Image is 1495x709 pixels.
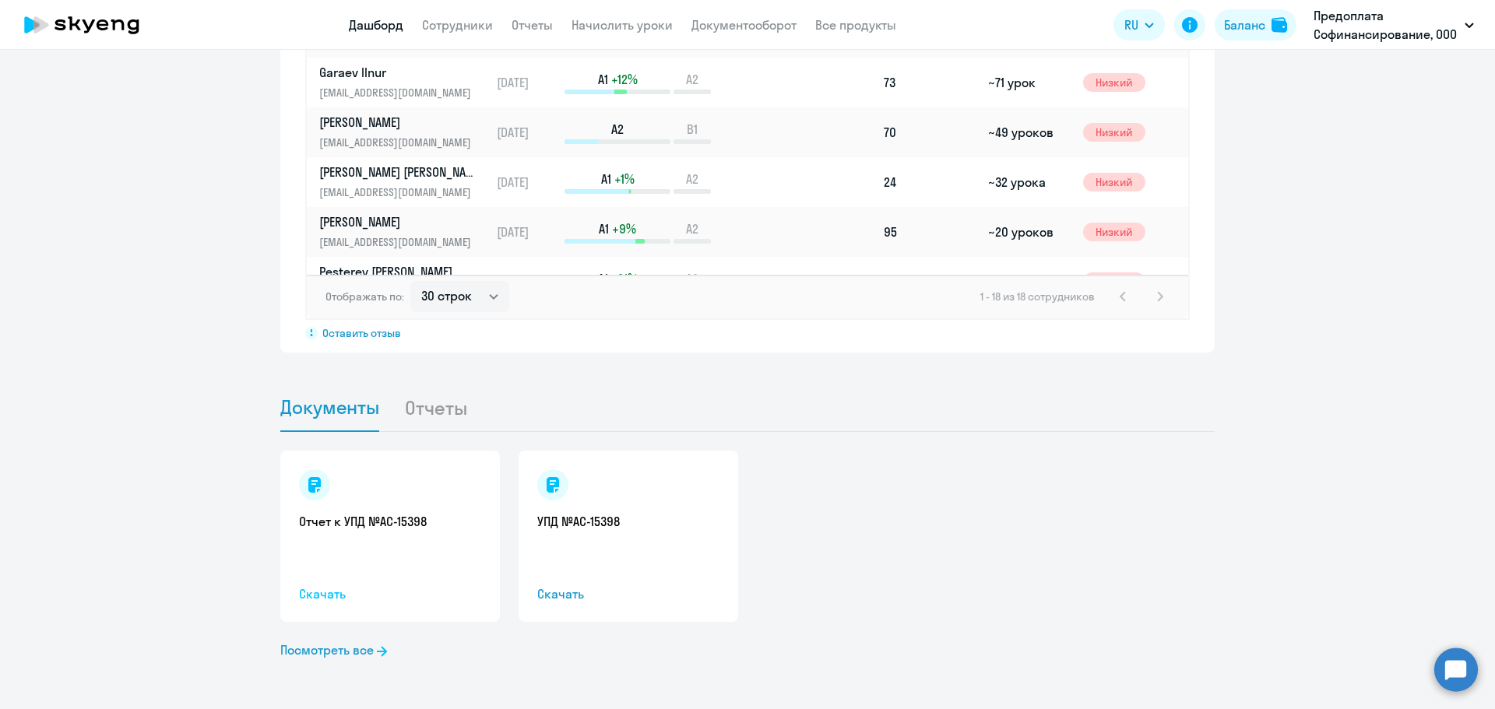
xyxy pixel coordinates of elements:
[319,233,480,251] p: [EMAIL_ADDRESS][DOMAIN_NAME]
[280,395,379,419] span: Документы
[280,384,1215,432] ul: Tabs
[319,114,480,131] p: [PERSON_NAME]
[878,58,982,107] td: 73
[319,163,490,201] a: [PERSON_NAME] [PERSON_NAME][EMAIL_ADDRESS][DOMAIN_NAME]
[982,207,1076,257] td: ~20 уроков
[319,84,480,101] p: [EMAIL_ADDRESS][DOMAIN_NAME]
[1306,6,1482,44] button: Предоплата Софинансирование, ООО "ХАЯТ КИМЬЯ"
[878,207,982,257] td: 95
[1272,17,1287,33] img: balance
[601,170,611,188] span: A1
[1314,6,1458,44] p: Предоплата Софинансирование, ООО "ХАЯТ КИМЬЯ"
[319,114,490,151] a: [PERSON_NAME][EMAIL_ADDRESS][DOMAIN_NAME]
[686,220,698,237] span: A2
[691,17,797,33] a: Документооборот
[491,207,563,257] td: [DATE]
[878,157,982,207] td: 24
[980,290,1095,304] span: 1 - 18 из 18 сотрудников
[319,213,480,230] p: [PERSON_NAME]
[422,17,493,33] a: Сотрудники
[598,71,608,88] span: A1
[598,270,608,287] span: A1
[319,64,490,101] a: Garaev Ilnur[EMAIL_ADDRESS][DOMAIN_NAME]
[611,121,624,138] span: A2
[878,107,982,157] td: 70
[299,513,481,530] a: Отчет к УПД №AC-15398
[611,270,638,287] span: +21%
[1083,223,1145,241] span: Низкий
[611,71,638,88] span: +12%
[319,263,480,280] p: Pesterev [PERSON_NAME]
[1083,73,1145,92] span: Низкий
[612,220,636,237] span: +9%
[280,641,387,659] a: Посмотреть все
[1124,16,1138,34] span: RU
[1113,9,1165,40] button: RU
[1215,9,1296,40] button: Балансbalance
[614,170,635,188] span: +1%
[982,58,1076,107] td: ~71 урок
[982,107,1076,157] td: ~49 уроков
[537,513,719,530] a: УПД №AC-15398
[878,257,982,307] td: 68
[1224,16,1265,34] div: Баланс
[491,257,563,307] td: [DATE]
[687,121,698,138] span: B1
[599,220,609,237] span: A1
[1083,123,1145,142] span: Низкий
[982,257,1076,307] td: ~46 уроков
[686,71,698,88] span: A2
[349,17,403,33] a: Дашборд
[491,58,563,107] td: [DATE]
[491,157,563,207] td: [DATE]
[299,584,481,603] span: Скачать
[815,17,896,33] a: Все продукты
[572,17,673,33] a: Начислить уроки
[686,270,698,287] span: A2
[1083,272,1145,291] span: Низкий
[322,326,401,340] span: Оставить отзыв
[491,107,563,157] td: [DATE]
[537,584,719,603] span: Скачать
[319,163,480,181] p: [PERSON_NAME] [PERSON_NAME]
[686,170,698,188] span: A2
[319,64,480,81] p: Garaev Ilnur
[325,290,404,304] span: Отображать по:
[982,157,1076,207] td: ~32 урока
[319,134,480,151] p: [EMAIL_ADDRESS][DOMAIN_NAME]
[319,213,490,251] a: [PERSON_NAME][EMAIL_ADDRESS][DOMAIN_NAME]
[319,263,490,300] a: Pesterev [PERSON_NAME][PERSON_NAME][EMAIL_ADDRESS][DOMAIN_NAME]
[1083,173,1145,191] span: Низкий
[319,184,480,201] p: [EMAIL_ADDRESS][DOMAIN_NAME]
[512,17,553,33] a: Отчеты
